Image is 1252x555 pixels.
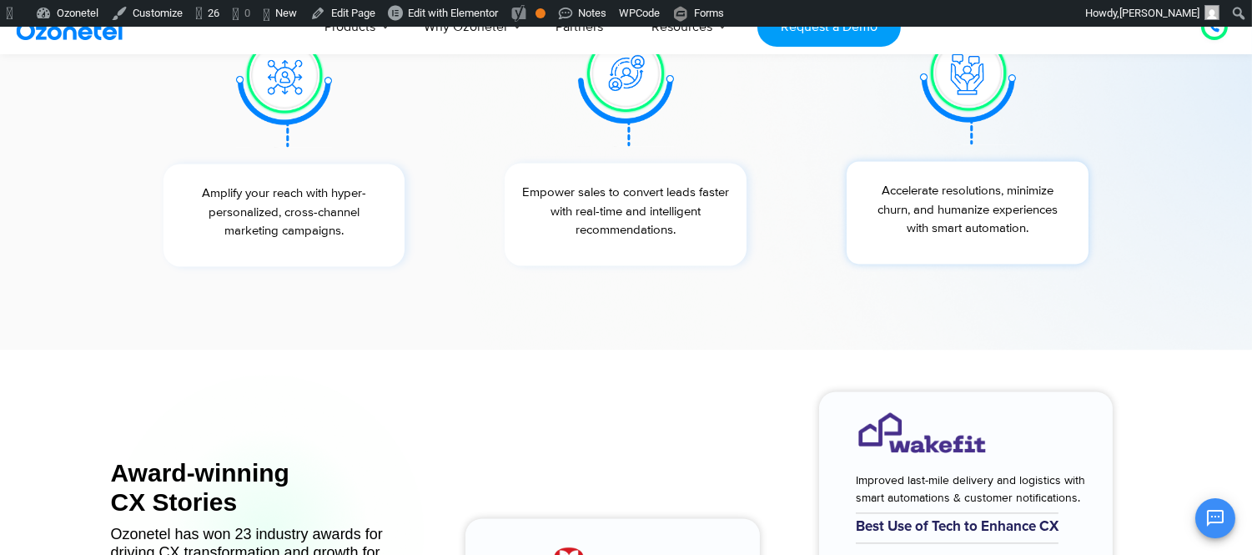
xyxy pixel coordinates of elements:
[535,8,546,18] div: OK
[408,7,498,19] span: Edit with Elementor
[1119,7,1199,19] span: [PERSON_NAME]
[855,182,1080,239] p: Accelerate resolutions, minimize churn, and humanize experiences with smart automation.
[1195,498,1235,538] button: Open chat
[856,472,1094,507] div: Improved last-mile delivery and logistics with smart automations & customer notifications.
[172,184,397,241] p: Amplify your reach with hyper-personalized, cross-channel marketing campaigns.
[856,512,1058,542] h6: Best Use of Tech to Enhance CX
[513,184,738,240] p: Empower sales to convert leads faster with real-time and intelligent recommendations.
[757,8,900,47] a: Request a Demo
[111,458,425,517] div: Award-winning CX Stories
